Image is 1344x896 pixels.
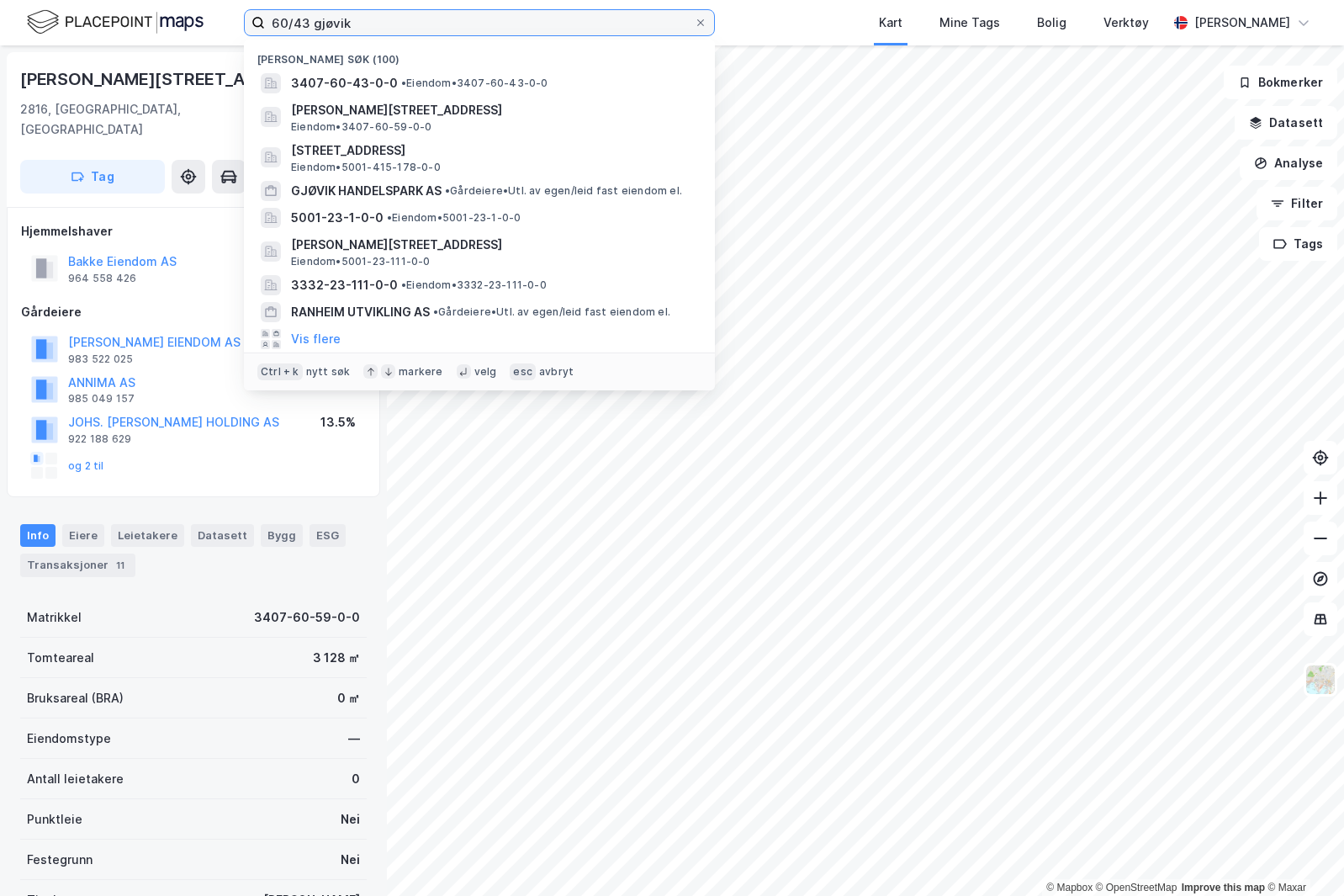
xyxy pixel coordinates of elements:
[291,208,384,228] span: 5001-23-1-0-0
[1103,13,1149,33] div: Verktøy
[291,329,341,349] button: Vis flere
[112,557,129,574] div: 11
[27,648,94,668] div: Tomteareal
[1257,187,1337,220] button: Filter
[337,688,360,708] div: 0 ㎡
[539,365,574,379] div: avbryt
[291,275,398,295] span: 3332-23-111-0-0
[879,13,902,33] div: Kart
[1259,227,1337,261] button: Tags
[27,850,93,870] div: Festegrunn
[291,161,441,174] span: Eiendom • 5001-415-178-0-0
[1240,146,1337,180] button: Analyse
[291,255,431,268] span: Eiendom • 5001-23-111-0-0
[939,13,1000,33] div: Mine Tags
[1182,882,1265,893] a: Improve this map
[306,365,351,379] div: nytt søk
[261,524,303,546] div: Bygg
[320,412,356,432] div: 13.5%
[1304,664,1336,696] img: Z
[433,305,670,319] span: Gårdeiere • Utl. av egen/leid fast eiendom el.
[348,729,360,749] div: —
[291,120,431,134] span: Eiendom • 3407-60-59-0-0
[291,100,695,120] span: [PERSON_NAME][STREET_ADDRESS]
[1096,882,1177,893] a: OpenStreetMap
[257,363,303,380] div: Ctrl + k
[387,211,521,225] span: Eiendom • 5001-23-1-0-0
[399,365,442,379] div: markere
[1260,815,1344,896] iframe: Chat Widget
[401,278,406,291] span: •
[1046,882,1093,893] a: Mapbox
[27,8,204,37] img: logo.f888ab2527a4732fd821a326f86c7f29.svg
[27,729,111,749] div: Eiendomstype
[191,524,254,546] div: Datasett
[265,10,694,35] input: Søk på adresse, matrikkel, gårdeiere, leietakere eller personer
[1235,106,1337,140] button: Datasett
[27,688,124,708] div: Bruksareal (BRA)
[1224,66,1337,99] button: Bokmerker
[291,235,695,255] span: [PERSON_NAME][STREET_ADDRESS]
[244,40,715,70] div: [PERSON_NAME] søk (100)
[62,524,104,546] div: Eiere
[27,607,82,628] div: Matrikkel
[21,302,366,322] div: Gårdeiere
[510,363,536,380] div: esc
[291,140,695,161] span: [STREET_ADDRESS]
[433,305,438,318] span: •
[1037,13,1066,33] div: Bolig
[474,365,497,379] div: velg
[401,77,406,89] span: •
[310,524,346,546] div: ESG
[27,769,124,789] div: Antall leietakere
[68,272,136,285] div: 964 558 426
[387,211,392,224] span: •
[111,524,184,546] div: Leietakere
[401,278,547,292] span: Eiendom • 3332-23-111-0-0
[68,353,133,366] div: 983 522 025
[20,524,56,546] div: Info
[20,66,320,93] div: [PERSON_NAME][STREET_ADDRESS]
[1194,13,1290,33] div: [PERSON_NAME]
[68,432,131,446] div: 922 188 629
[445,184,450,197] span: •
[291,73,398,93] span: 3407-60-43-0-0
[20,160,165,194] button: Tag
[352,769,360,789] div: 0
[445,184,682,198] span: Gårdeiere • Utl. av egen/leid fast eiendom el.
[341,809,360,830] div: Nei
[27,809,82,830] div: Punktleie
[68,392,135,406] div: 985 049 157
[291,302,430,322] span: RANHEIM UTVIKLING AS
[313,648,360,668] div: 3 128 ㎡
[20,99,291,140] div: 2816, [GEOGRAPHIC_DATA], [GEOGRAPHIC_DATA]
[401,77,548,90] span: Eiendom • 3407-60-43-0-0
[21,221,366,241] div: Hjemmelshaver
[20,554,135,577] div: Transaksjoner
[291,181,442,201] span: GJØVIK HANDELSPARK AS
[254,607,360,628] div: 3407-60-59-0-0
[341,850,360,870] div: Nei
